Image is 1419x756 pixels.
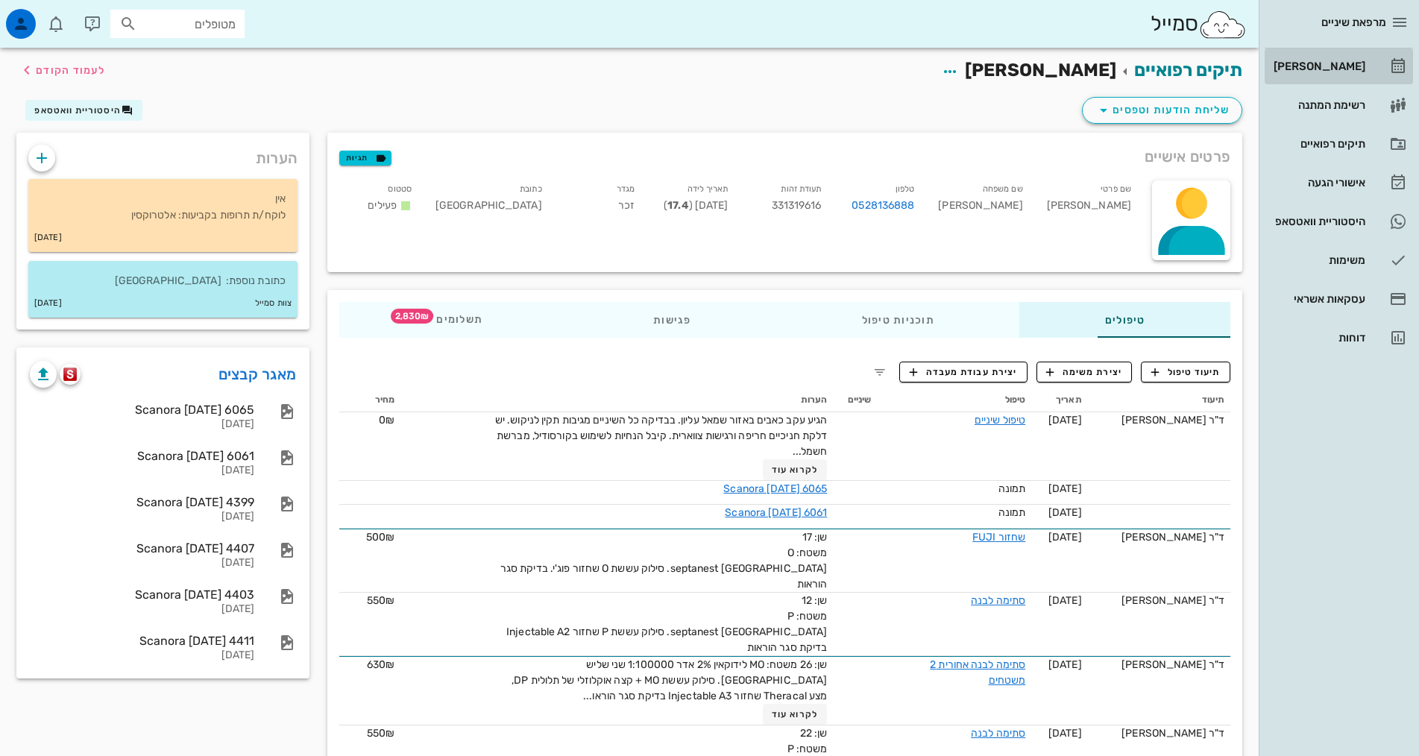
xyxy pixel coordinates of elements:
th: שיניים [833,388,877,412]
a: Scanora [DATE] 6061 [725,506,827,519]
div: תיקים רפואיים [1271,138,1365,150]
button: שליחת הודעות וטפסים [1082,97,1242,124]
span: [PERSON_NAME] [965,60,1116,81]
button: לעמוד הקודם [18,57,105,84]
div: [DATE] [30,464,254,477]
span: [DATE] [1048,594,1082,607]
button: לקרוא עוד [763,459,828,480]
div: ד"ר [PERSON_NAME] [1094,657,1224,672]
div: Scanora [DATE] 4407 [30,541,254,555]
a: מאגר קבצים [218,362,297,386]
div: הערות [16,133,309,176]
div: רשימת המתנה [1271,99,1365,111]
small: מגדר [617,184,635,194]
button: scanora logo [60,364,81,385]
a: תגהיסטוריית וואטסאפ [1265,204,1413,239]
small: סטטוס [388,184,412,194]
span: שן: 26 משטח: MO לידוקאין 2% אדר 1:100000 שני שליש [GEOGRAPHIC_DATA]. סילוק עששת MO + קצה אוקלוזלי... [512,658,827,702]
div: תוכניות טיפול [776,302,1019,338]
th: מחיר [339,388,400,412]
span: 331319616 [772,199,822,212]
div: סמייל [1151,8,1247,40]
small: שם פרטי [1101,184,1131,194]
a: תיקים רפואיים [1134,60,1242,81]
a: 0528136888 [852,198,914,214]
p: אין לוקח/ת תרופות בקביעות: אלטרוקסין [40,191,286,224]
span: 630₪ [367,658,394,671]
span: יצירת עבודת מעבדה [910,365,1017,379]
a: טיפול שיניים [975,414,1025,426]
span: מרפאת שיניים [1321,16,1386,29]
small: תעודת זהות [781,184,821,194]
span: תג [391,309,433,324]
span: היסטוריית וואטסאפ [34,105,121,116]
div: Scanora [DATE] 6065 [30,403,254,417]
div: [PERSON_NAME] [1271,60,1365,72]
div: [DATE] [30,557,254,570]
div: [DATE] [30,603,254,616]
a: רשימת המתנה [1265,87,1413,123]
strong: 17.4 [667,199,688,212]
div: היסטוריית וואטסאפ [1271,215,1365,227]
div: [PERSON_NAME] [926,177,1034,223]
span: [DATE] ( ) [664,199,728,212]
button: תגיות [339,151,391,166]
div: Scanora [DATE] 4411 [30,634,254,648]
span: [DATE] [1048,506,1082,519]
span: תגיות [346,151,385,165]
span: תשלומים [424,315,482,325]
div: [DATE] [30,511,254,523]
th: טיפול [878,388,1032,412]
div: Scanora [DATE] 4399 [30,495,254,509]
span: פעילים [368,199,397,212]
a: סתימה לבנה [971,727,1025,740]
span: 550₪ [367,594,394,607]
div: Scanora [DATE] 6061 [30,449,254,463]
span: [DATE] [1048,414,1082,426]
span: 500₪ [366,531,394,544]
div: [DATE] [30,418,254,431]
span: תיעוד טיפול [1151,365,1221,379]
div: [PERSON_NAME] [1035,177,1143,223]
span: לעמוד הקודם [36,64,105,77]
span: לקרוא עוד [772,464,818,475]
div: ד"ר [PERSON_NAME] [1094,593,1224,608]
span: הגיע עקב כאבים באזור שמאל עליון. בבדיקה כל השיניים מגיבות תקין לניקוש. יש דלקת חניכיים חריפה ורגי... [495,414,827,458]
div: טיפולים [1019,302,1230,338]
div: Scanora [DATE] 4403 [30,588,254,602]
span: [DATE] [1048,658,1082,671]
span: יצירת משימה [1046,365,1122,379]
div: [DATE] [30,649,254,662]
a: שחזור FUJI [972,531,1025,544]
button: יצירת עבודת מעבדה [899,362,1027,382]
div: משימות [1271,254,1365,266]
span: 0₪ [379,414,394,426]
span: [DATE] [1048,727,1082,740]
span: פרטים אישיים [1145,145,1230,168]
span: תמונה [998,482,1026,495]
span: [GEOGRAPHIC_DATA] [435,199,542,212]
button: לקרוא עוד [763,704,828,725]
div: ד"ר [PERSON_NAME] [1094,412,1224,428]
a: סתימה לבנה [971,594,1025,607]
div: ד"ר [PERSON_NAME] [1094,529,1224,545]
span: תמונה [998,506,1026,519]
span: [DATE] [1048,531,1082,544]
a: משימות [1265,242,1413,278]
img: SmileCloud logo [1198,10,1247,40]
span: [DATE] [1048,482,1082,495]
span: שליחת הודעות וטפסים [1095,101,1230,119]
a: סתימה לבנה אחורית 2 משטחים [930,658,1025,687]
span: 550₪ [367,727,394,740]
th: תיעוד [1088,388,1230,412]
small: [DATE] [34,230,62,246]
img: scanora logo [63,368,78,381]
span: תג [44,12,53,21]
small: צוות סמייל [255,295,292,312]
small: כתובת [520,184,542,194]
small: תאריך לידה [688,184,729,194]
a: דוחות [1265,320,1413,356]
small: [DATE] [34,295,62,312]
a: [PERSON_NAME] [1265,48,1413,84]
div: ד"ר [PERSON_NAME] [1094,725,1224,741]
